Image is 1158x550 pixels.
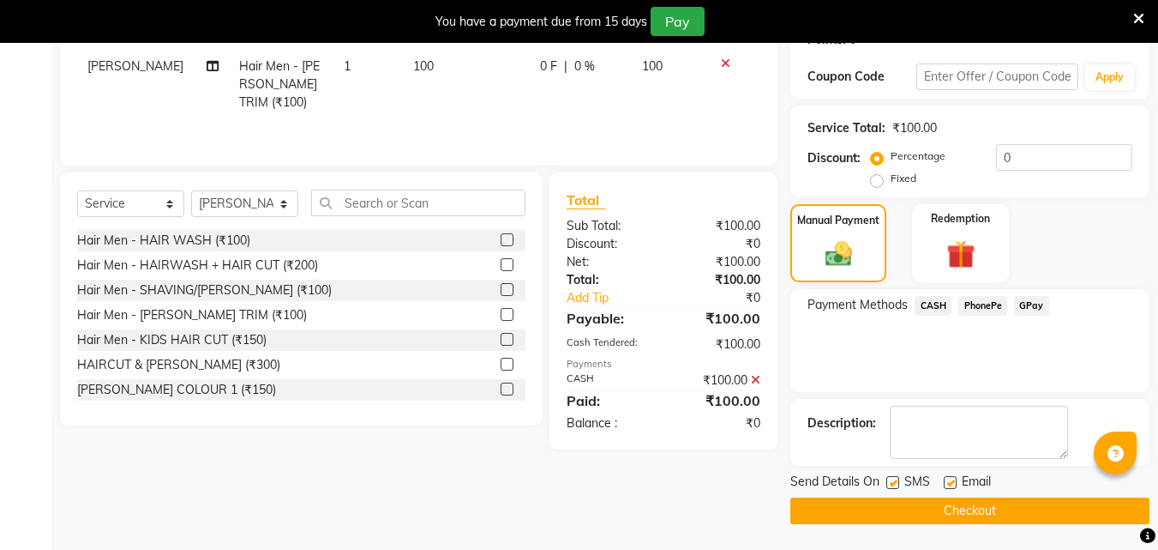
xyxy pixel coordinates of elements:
div: ₹100.00 [892,119,937,137]
span: 0 % [574,57,595,76]
div: Payable: [554,308,663,329]
div: ₹100.00 [663,372,773,390]
div: HAIRCUT & [PERSON_NAME] (₹300) [77,356,280,374]
div: ₹0 [663,235,773,253]
div: ₹0 [682,289,774,307]
span: SMS [904,473,930,494]
button: Apply [1085,64,1134,90]
div: Hair Men - [PERSON_NAME] TRIM (₹100) [77,306,307,324]
span: Send Details On [790,473,879,494]
div: Payments [567,357,760,372]
div: ₹100.00 [663,335,773,354]
div: You have a payment due from 15 days [435,13,647,31]
div: [PERSON_NAME] COLOUR 1 (₹150) [77,381,276,399]
img: _cash.svg [817,239,861,269]
div: ₹100.00 [663,390,773,411]
span: Email [962,473,991,494]
span: Payment Methods [807,296,908,314]
img: _gift.svg [938,237,984,272]
div: Hair Men - HAIRWASH + HAIR CUT (₹200) [77,257,318,275]
div: Cash Tendered: [554,335,663,354]
button: Checkout [790,498,1149,524]
div: Coupon Code [807,68,915,86]
div: Paid: [554,390,663,411]
input: Search or Scan [311,190,525,216]
span: Hair Men - [PERSON_NAME] TRIM (₹100) [239,58,320,110]
div: Discount: [807,149,861,167]
label: Fixed [891,171,916,186]
label: Manual Payment [797,213,879,228]
span: 100 [413,58,434,74]
div: Sub Total: [554,217,663,235]
button: Pay [651,7,705,36]
div: ₹0 [663,414,773,432]
span: Total [567,191,606,209]
div: Description: [807,414,876,432]
div: Hair Men - HAIR WASH (₹100) [77,232,250,250]
span: [PERSON_NAME] [87,58,183,74]
div: CASH [554,372,663,390]
div: ₹100.00 [663,253,773,271]
div: Total: [554,271,663,289]
div: Balance : [554,414,663,432]
div: ₹100.00 [663,271,773,289]
span: CASH [915,296,951,316]
div: ₹100.00 [663,217,773,235]
div: Hair Men - KIDS HAIR CUT (₹150) [77,331,267,349]
span: 100 [642,58,663,74]
label: Percentage [891,148,945,164]
div: Net: [554,253,663,271]
div: Hair Men - SHAVING/[PERSON_NAME] (₹100) [77,281,332,299]
span: GPay [1014,296,1049,316]
span: | [564,57,567,76]
label: Redemption [931,211,990,227]
div: Discount: [554,235,663,253]
span: PhonePe [958,296,1007,316]
div: Service Total: [807,119,885,137]
div: ₹100.00 [663,308,773,329]
span: 1 [344,58,351,74]
input: Enter Offer / Coupon Code [916,63,1078,90]
a: Add Tip [554,289,681,307]
span: 0 F [540,57,557,76]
